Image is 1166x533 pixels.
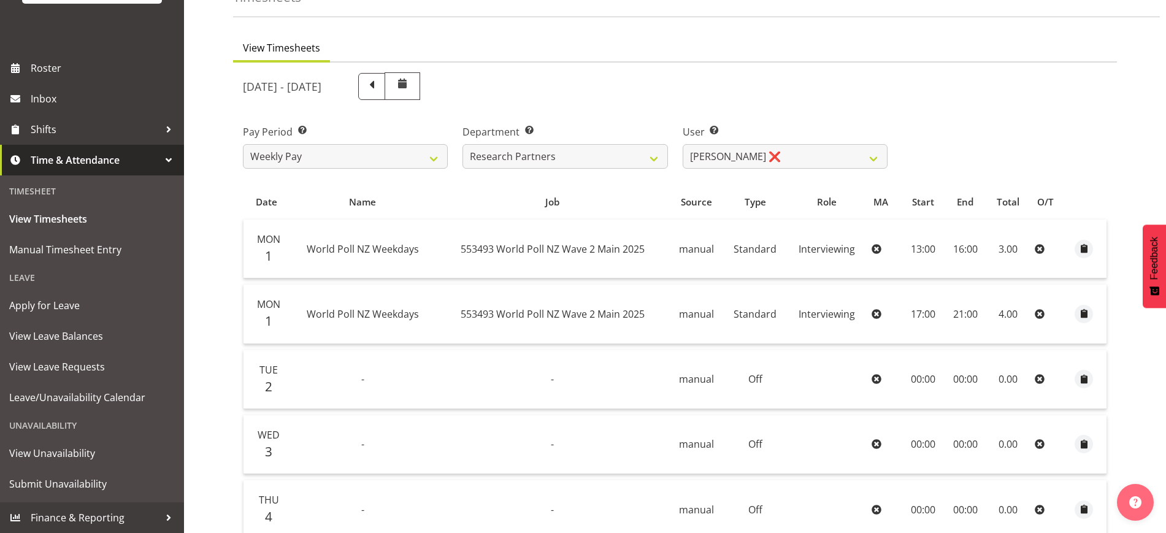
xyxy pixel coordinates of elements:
[243,80,321,93] h5: [DATE] - [DATE]
[724,220,787,278] td: Standard
[9,388,175,407] span: Leave/Unavailability Calendar
[679,437,714,451] span: manual
[951,195,979,209] div: End
[986,285,1030,343] td: 4.00
[1143,224,1166,308] button: Feedback - Show survey
[257,297,280,311] span: Mon
[443,195,662,209] div: Job
[724,285,787,343] td: Standard
[3,413,181,438] div: Unavailability
[1149,237,1160,280] span: Feedback
[9,444,175,462] span: View Unavailability
[307,307,419,321] span: World Poll NZ Weekdays
[679,307,714,321] span: manual
[993,195,1023,209] div: Total
[3,438,181,469] a: View Unavailability
[986,350,1030,409] td: 0.00
[3,351,181,382] a: View Leave Requests
[243,40,320,55] span: View Timesheets
[31,90,178,108] span: Inbox
[9,240,175,259] span: Manual Timesheet Entry
[908,195,938,209] div: Start
[361,503,364,516] span: -
[901,220,945,278] td: 13:00
[799,307,855,321] span: Interviewing
[361,437,364,451] span: -
[901,350,945,409] td: 00:00
[462,125,667,139] label: Department
[3,178,181,204] div: Timesheet
[551,503,554,516] span: -
[9,296,175,315] span: Apply for Leave
[901,285,945,343] td: 17:00
[9,475,175,493] span: Submit Unavailability
[945,350,986,409] td: 00:00
[945,415,986,474] td: 00:00
[3,234,181,265] a: Manual Timesheet Entry
[901,415,945,474] td: 00:00
[257,232,280,246] span: Mon
[1037,195,1060,209] div: O/T
[265,508,272,525] span: 4
[9,210,175,228] span: View Timesheets
[679,372,714,386] span: manual
[679,242,714,256] span: manual
[724,350,787,409] td: Off
[3,204,181,234] a: View Timesheets
[461,307,645,321] span: 553493 World Poll NZ Wave 2 Main 2025
[986,220,1030,278] td: 3.00
[31,508,159,527] span: Finance & Reporting
[799,242,855,256] span: Interviewing
[3,265,181,290] div: Leave
[31,120,159,139] span: Shifts
[945,220,986,278] td: 16:00
[307,242,419,256] span: World Poll NZ Weekdays
[265,247,272,264] span: 1
[361,372,364,386] span: -
[3,469,181,499] a: Submit Unavailability
[724,415,787,474] td: Off
[243,125,448,139] label: Pay Period
[265,312,272,329] span: 1
[259,363,278,377] span: Tue
[31,59,178,77] span: Roster
[31,151,159,169] span: Time & Attendance
[259,493,279,507] span: Thu
[296,195,429,209] div: Name
[1129,496,1141,508] img: help-xxl-2.png
[551,437,554,451] span: -
[258,428,280,442] span: Wed
[9,327,175,345] span: View Leave Balances
[551,372,554,386] span: -
[3,290,181,321] a: Apply for Leave
[873,195,894,209] div: MA
[250,195,282,209] div: Date
[3,321,181,351] a: View Leave Balances
[265,378,272,395] span: 2
[986,415,1030,474] td: 0.00
[683,125,888,139] label: User
[676,195,716,209] div: Source
[265,443,272,460] span: 3
[945,285,986,343] td: 21:00
[731,195,780,209] div: Type
[794,195,859,209] div: Role
[3,382,181,413] a: Leave/Unavailability Calendar
[679,503,714,516] span: manual
[9,358,175,376] span: View Leave Requests
[461,242,645,256] span: 553493 World Poll NZ Wave 2 Main 2025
